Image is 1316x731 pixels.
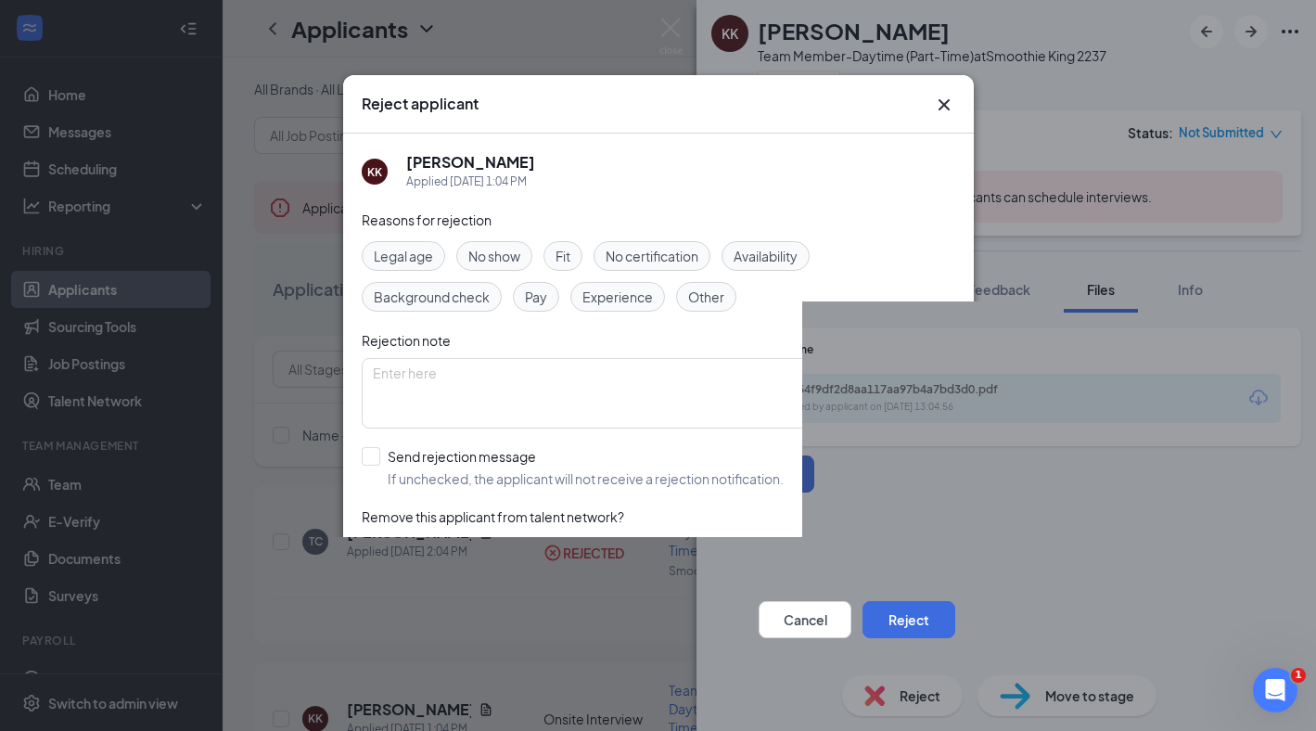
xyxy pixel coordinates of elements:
[688,287,724,307] span: Other
[582,287,653,307] span: Experience
[1253,668,1297,712] iframe: Intercom live chat
[933,94,955,116] button: Close
[367,163,382,179] div: KK
[406,173,535,191] div: Applied [DATE] 1:04 PM
[1291,668,1306,683] span: 1
[759,601,851,638] button: Cancel
[362,94,479,114] h3: Reject applicant
[525,287,547,307] span: Pay
[374,287,490,307] span: Background check
[468,246,520,266] span: No show
[606,246,698,266] span: No certification
[362,332,451,349] span: Rejection note
[406,542,428,564] span: Yes
[362,212,492,228] span: Reasons for rejection
[734,246,798,266] span: Availability
[406,152,535,173] h5: [PERSON_NAME]
[362,508,624,525] span: Remove this applicant from talent network?
[862,601,955,638] button: Reject
[933,94,955,116] svg: Cross
[556,246,570,266] span: Fit
[374,246,433,266] span: Legal age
